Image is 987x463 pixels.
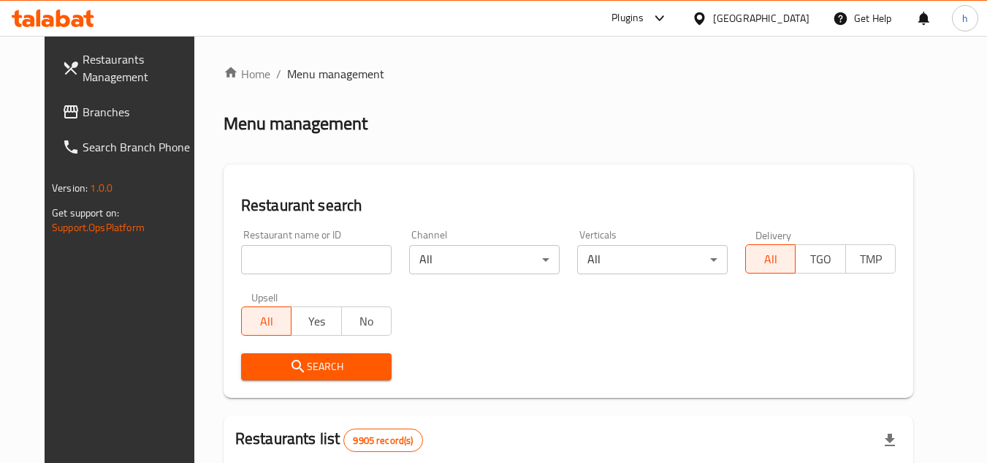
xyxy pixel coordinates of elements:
a: Home [224,65,270,83]
span: Search [253,358,380,376]
span: 1.0.0 [90,178,113,197]
span: TGO [801,249,839,270]
a: Support.OpsPlatform [52,218,145,237]
span: No [348,311,386,332]
button: Yes [291,306,341,336]
h2: Menu management [224,112,367,135]
a: Search Branch Phone [50,129,210,165]
li: / [276,65,281,83]
h2: Restaurants list [235,428,423,452]
div: All [577,245,728,274]
span: Restaurants Management [83,50,198,86]
div: Plugins [611,10,644,27]
span: 9905 record(s) [344,434,422,448]
h2: Restaurant search [241,195,896,217]
button: No [341,306,392,336]
div: [GEOGRAPHIC_DATA] [713,10,809,26]
span: Menu management [287,65,384,83]
button: TGO [795,244,845,274]
span: Yes [297,311,335,332]
span: Search Branch Phone [83,138,198,156]
a: Restaurants Management [50,42,210,94]
label: Upsell [251,292,278,302]
div: All [409,245,560,274]
div: Export file [872,423,907,458]
button: All [745,244,796,274]
span: h [962,10,968,26]
div: Total records count [343,429,422,452]
nav: breadcrumb [224,65,913,83]
span: Branches [83,103,198,121]
a: Branches [50,94,210,129]
span: Version: [52,178,88,197]
button: Search [241,353,392,380]
span: All [248,311,286,332]
input: Search for restaurant name or ID.. [241,245,392,274]
button: All [241,306,291,336]
span: Get support on: [52,203,119,222]
span: All [752,249,790,270]
button: TMP [845,244,896,274]
span: TMP [852,249,890,270]
label: Delivery [755,230,792,240]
